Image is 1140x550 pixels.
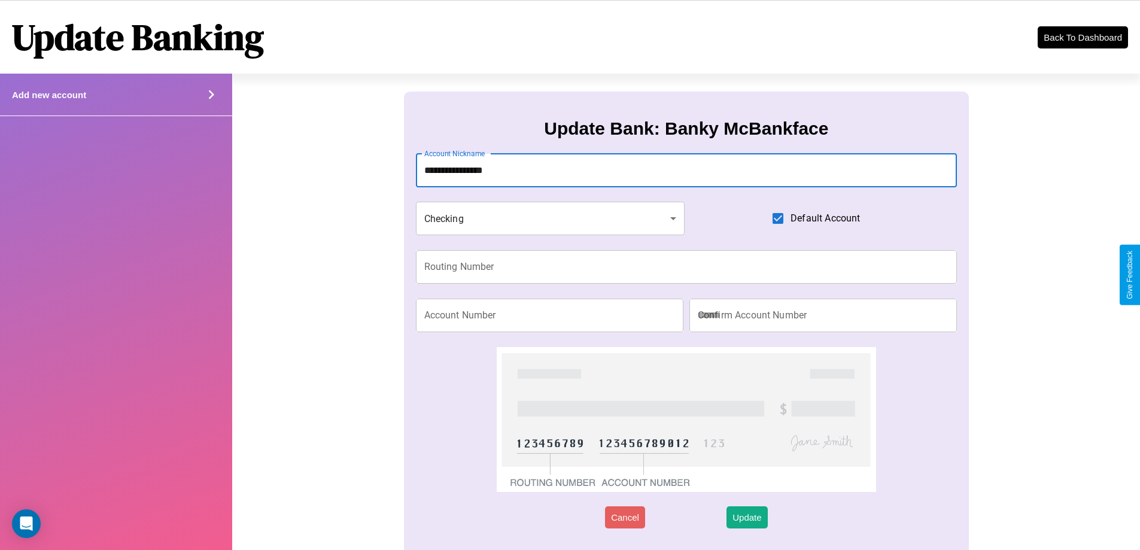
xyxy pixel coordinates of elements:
div: Open Intercom Messenger [12,509,41,538]
img: check [497,347,875,492]
h3: Update Bank: Banky McBankface [544,118,828,139]
button: Update [726,506,767,528]
span: Default Account [791,211,860,226]
div: Give Feedback [1126,251,1134,299]
div: Checking [416,202,685,235]
label: Account Nickname [424,148,485,159]
button: Cancel [605,506,645,528]
h1: Update Banking [12,13,264,62]
h4: Add new account [12,90,86,100]
button: Back To Dashboard [1038,26,1128,48]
